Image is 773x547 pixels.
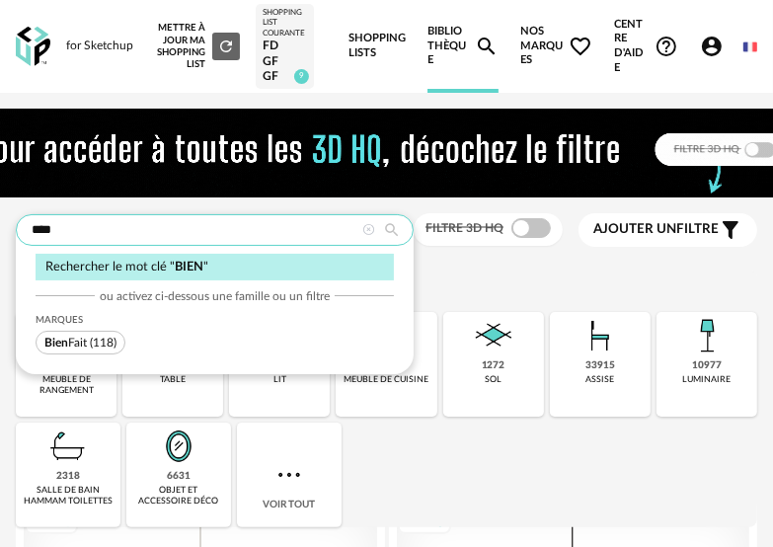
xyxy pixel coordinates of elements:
[237,423,342,527] div: Voir tout
[44,337,87,349] span: Fait
[470,312,517,359] img: Sol.png
[482,359,505,372] div: 1272
[160,374,186,385] div: table
[683,312,731,359] img: Luminaire.png
[44,423,92,470] img: Salle%20de%20bain.png
[156,22,240,71] div: Mettre à jour ma Shopping List
[475,35,499,58] span: Magnify icon
[585,374,614,385] div: assise
[585,359,615,372] div: 33915
[264,8,306,85] a: Shopping List courante FDGFGF 9
[743,39,757,53] img: fr
[593,221,719,238] span: filtre
[36,254,394,280] div: Rechercher le mot clé " "
[344,374,428,385] div: meuble de cuisine
[579,213,757,247] button: Ajouter unfiltre Filter icon
[132,485,225,508] div: objet et accessoire déco
[264,8,306,39] div: Shopping List courante
[682,374,731,385] div: luminaire
[719,218,742,242] span: Filter icon
[16,27,50,67] img: OXP
[36,314,394,326] div: Marques
[569,35,592,58] span: Heart Outline icon
[167,470,191,483] div: 6631
[294,69,309,84] span: 9
[100,288,330,304] span: ou activez ci-dessous une famille ou un filtre
[700,35,733,58] span: Account Circle icon
[22,374,111,397] div: meuble de rangement
[217,40,235,50] span: Refresh icon
[264,39,306,85] div: FDGFGF
[44,337,68,349] span: Bien
[56,470,80,483] div: 2318
[175,261,203,273] span: BIEN
[273,374,286,385] div: lit
[66,39,133,54] div: for Sketchup
[700,35,724,58] span: Account Circle icon
[90,337,116,349] span: (118)
[155,423,202,470] img: Miroir.png
[425,222,503,234] span: Filtre 3D HQ
[614,18,677,75] span: Centre d'aideHelp Circle Outline icon
[577,312,624,359] img: Assise.png
[273,459,305,491] img: more.7b13dc1.svg
[655,35,678,58] span: Help Circle Outline icon
[692,359,722,372] div: 10977
[593,222,676,236] span: Ajouter un
[485,374,502,385] div: sol
[22,485,115,508] div: salle de bain hammam toilettes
